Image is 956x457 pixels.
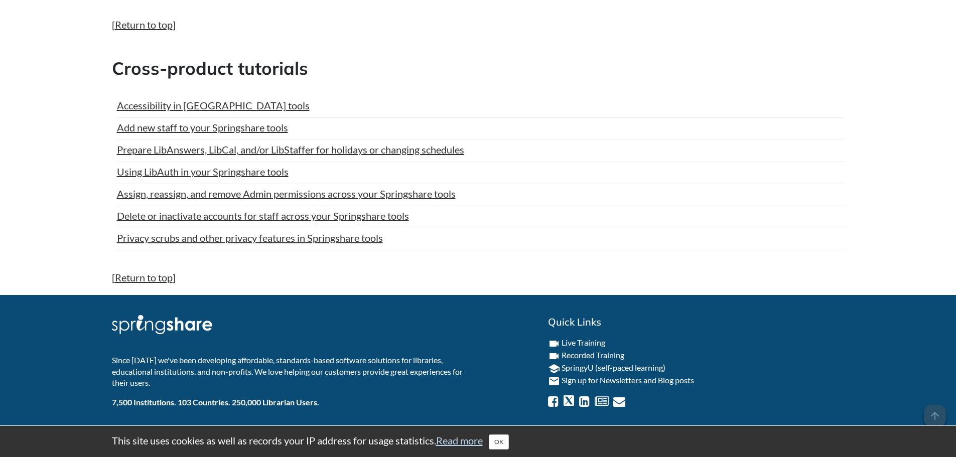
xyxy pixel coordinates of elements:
div: This site uses cookies as well as records your IP address for usage statistics. [102,433,855,449]
a: Accessibility in [GEOGRAPHIC_DATA] tools [117,98,310,113]
i: videocam [548,350,560,362]
a: Read more [436,434,483,446]
img: Springshare [112,315,212,334]
a: Return to top [115,19,173,31]
p: [ ] [112,18,845,32]
p: [ ] [112,270,845,284]
i: videocam [548,338,560,350]
i: school [548,363,560,375]
i: email [548,375,560,387]
a: SpringyU (self-paced learning) [562,363,665,372]
a: arrow_upward [924,406,946,418]
a: Recorded Training [562,350,624,360]
a: Delete or inactivate accounts for staff across your Springshare tools [117,208,409,223]
button: Close [489,434,509,449]
a: Sign up for Newsletters and Blog posts [562,375,694,385]
a: Add new staff to your Springshare tools [117,120,288,135]
span: arrow_upward [924,405,946,427]
b: 7,500 Institutions. 103 Countries. 250,000 Librarian Users. [112,397,319,407]
p: Since [DATE] we've been developing affordable, standards-based software solutions for libraries, ... [112,355,471,388]
a: Live Training [562,338,605,347]
a: Assign, reassign, and remove Admin permissions across your Springshare tools [117,186,456,201]
a: Return to top [115,271,173,283]
h2: Quick Links [548,315,845,329]
a: Prepare LibAnswers, LibCal, and/or LibStaffer for holidays or changing schedules [117,142,464,157]
a: Privacy scrubs and other privacy features in Springshare tools [117,230,383,245]
h2: Cross-product tutorials [112,56,845,81]
a: Using LibAuth in your Springshare tools [117,164,289,179]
